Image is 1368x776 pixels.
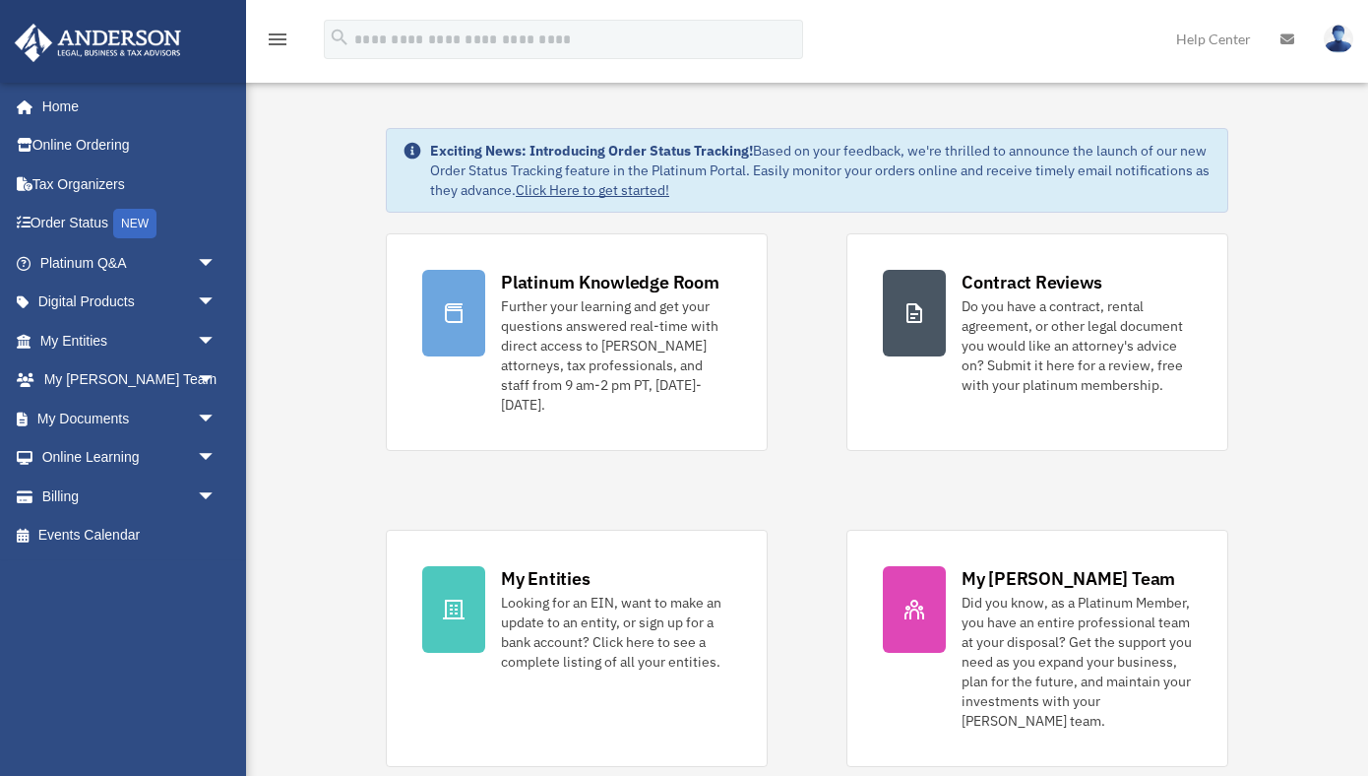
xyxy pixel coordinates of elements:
[516,181,669,199] a: Click Here to get started!
[266,34,289,51] a: menu
[962,566,1175,591] div: My [PERSON_NAME] Team
[14,399,246,438] a: My Documentsarrow_drop_down
[197,360,236,401] span: arrow_drop_down
[113,209,156,238] div: NEW
[962,593,1192,731] div: Did you know, as a Platinum Member, you have an entire professional team at your disposal? Get th...
[14,438,246,478] a: Online Learningarrow_drop_down
[430,142,753,160] strong: Exciting News: Introducing Order Status Tracking!
[962,270,1102,294] div: Contract Reviews
[9,24,187,62] img: Anderson Advisors Platinum Portal
[197,321,236,361] span: arrow_drop_down
[197,243,236,284] span: arrow_drop_down
[197,283,236,323] span: arrow_drop_down
[14,87,236,126] a: Home
[14,283,246,322] a: Digital Productsarrow_drop_down
[14,360,246,400] a: My [PERSON_NAME] Teamarrow_drop_down
[846,530,1228,767] a: My [PERSON_NAME] Team Did you know, as a Platinum Member, you have an entire professional team at...
[14,516,246,555] a: Events Calendar
[962,296,1192,395] div: Do you have a contract, rental agreement, or other legal document you would like an attorney's ad...
[329,27,350,48] i: search
[386,233,768,451] a: Platinum Knowledge Room Further your learning and get your questions answered real-time with dire...
[501,566,590,591] div: My Entities
[14,204,246,244] a: Order StatusNEW
[14,321,246,360] a: My Entitiesarrow_drop_down
[386,530,768,767] a: My Entities Looking for an EIN, want to make an update to an entity, or sign up for a bank accoun...
[501,593,731,672] div: Looking for an EIN, want to make an update to an entity, or sign up for a bank account? Click her...
[430,141,1212,200] div: Based on your feedback, we're thrilled to announce the launch of our new Order Status Tracking fe...
[14,477,246,516] a: Billingarrow_drop_down
[501,270,719,294] div: Platinum Knowledge Room
[1324,25,1353,53] img: User Pic
[197,477,236,517] span: arrow_drop_down
[197,399,236,439] span: arrow_drop_down
[266,28,289,51] i: menu
[846,233,1228,451] a: Contract Reviews Do you have a contract, rental agreement, or other legal document you would like...
[14,243,246,283] a: Platinum Q&Aarrow_drop_down
[14,126,246,165] a: Online Ordering
[501,296,731,415] div: Further your learning and get your questions answered real-time with direct access to [PERSON_NAM...
[14,164,246,204] a: Tax Organizers
[197,438,236,479] span: arrow_drop_down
